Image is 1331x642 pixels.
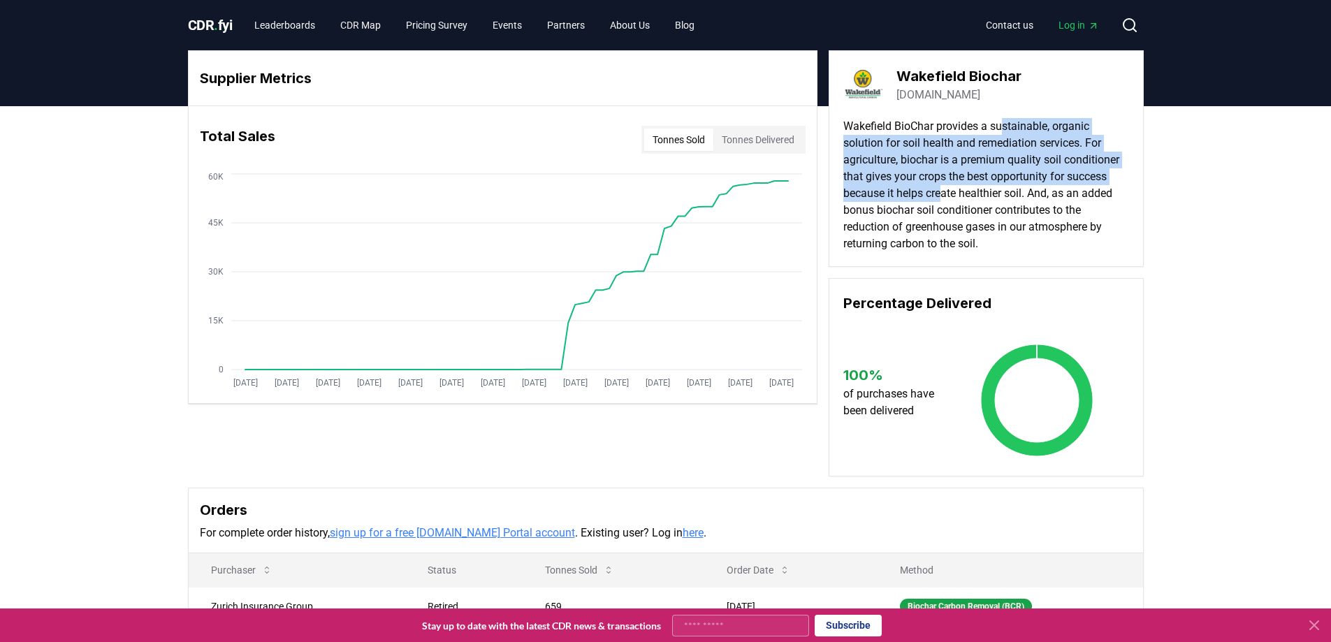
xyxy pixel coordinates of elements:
a: Partners [536,13,596,38]
p: For complete order history, . Existing user? Log in . [200,525,1132,541]
h3: Supplier Metrics [200,68,806,89]
tspan: 45K [208,218,224,228]
tspan: [DATE] [356,378,381,388]
tspan: [DATE] [604,378,628,388]
tspan: [DATE] [315,378,340,388]
tspan: 15K [208,316,224,326]
h3: Wakefield Biochar [896,66,1021,87]
button: Tonnes Sold [534,556,625,584]
nav: Main [243,13,706,38]
div: Biochar Carbon Removal (BCR) [900,599,1032,614]
a: Pricing Survey [395,13,479,38]
p: Method [889,563,1131,577]
a: Blog [664,13,706,38]
td: 659 [523,587,705,625]
tspan: 0 [219,365,224,374]
tspan: [DATE] [645,378,669,388]
button: Purchaser [200,556,284,584]
a: [DOMAIN_NAME] [896,87,980,103]
a: here [683,526,704,539]
a: Events [481,13,533,38]
tspan: 30K [208,267,224,277]
span: Log in [1059,18,1099,32]
tspan: [DATE] [274,378,298,388]
p: of purchases have been delivered [843,386,947,419]
button: Tonnes Sold [644,129,713,151]
h3: Total Sales [200,126,275,154]
a: About Us [599,13,661,38]
tspan: [DATE] [233,378,257,388]
a: Contact us [975,13,1045,38]
a: CDR.fyi [188,15,233,35]
a: CDR Map [329,13,392,38]
h3: 100 % [843,365,947,386]
tspan: [DATE] [480,378,504,388]
p: Wakefield BioChar provides a sustainable, organic solution for soil health and remediation servic... [843,118,1129,252]
td: [DATE] [704,587,878,625]
tspan: [DATE] [769,378,793,388]
tspan: 60K [208,172,224,182]
h3: Orders [200,499,1132,520]
button: Order Date [715,556,801,584]
p: Status [416,563,511,577]
button: Tonnes Delivered [713,129,803,151]
img: Wakefield Biochar-logo [843,65,882,104]
span: . [214,17,218,34]
nav: Main [975,13,1110,38]
td: Zurich Insurance Group [189,587,405,625]
tspan: [DATE] [439,378,463,388]
tspan: [DATE] [398,378,422,388]
span: CDR fyi [188,17,233,34]
a: Leaderboards [243,13,326,38]
h3: Percentage Delivered [843,293,1129,314]
div: Retired [428,599,511,613]
a: Log in [1047,13,1110,38]
tspan: [DATE] [727,378,752,388]
tspan: [DATE] [521,378,546,388]
tspan: [DATE] [562,378,587,388]
a: sign up for a free [DOMAIN_NAME] Portal account [330,526,575,539]
tspan: [DATE] [686,378,711,388]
